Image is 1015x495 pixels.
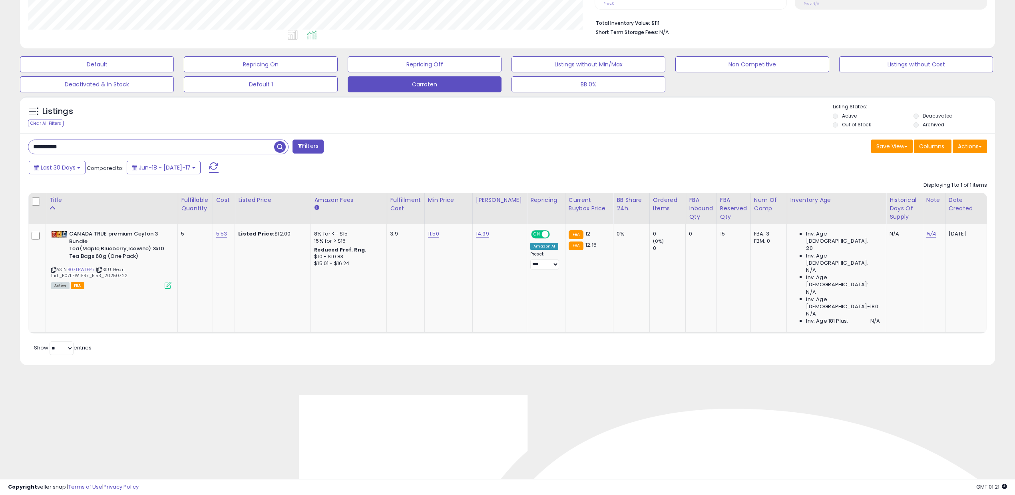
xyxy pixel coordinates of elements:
[870,317,880,325] span: N/A
[839,56,993,72] button: Listings without Cost
[923,121,944,128] label: Archived
[49,196,174,204] div: Title
[476,230,489,238] a: 14.99
[754,238,781,245] div: FBM: 0
[530,251,559,269] div: Preset:
[68,266,95,273] a: B07LFWTFR7
[806,230,880,245] span: Inv. Age [DEMOGRAPHIC_DATA]:
[617,230,643,238] div: 0%
[596,20,650,26] b: Total Inventory Value:
[428,230,439,238] a: 11.50
[530,196,562,204] div: Repricing
[689,196,713,221] div: FBA inbound Qty
[569,230,583,239] small: FBA
[923,182,987,189] div: Displaying 1 to 1 of 1 items
[689,230,710,238] div: 0
[720,230,744,238] div: 15
[806,252,880,267] span: Inv. Age [DEMOGRAPHIC_DATA]:
[653,196,683,213] div: Ordered Items
[923,112,953,119] label: Deactivated
[238,196,307,204] div: Listed Price
[596,18,981,27] li: $111
[569,242,583,250] small: FBA
[184,56,338,72] button: Repricing On
[530,243,558,250] div: Amazon AI
[69,230,166,262] b: CANADA TRUE premium Ceylon 3 Bundle Tea(Maple,Blueberry,Icewine) 3x10 Tea Bags 60g (One Pack)
[569,196,610,213] div: Current Buybox Price
[20,56,174,72] button: Default
[890,230,917,238] div: N/A
[549,231,561,238] span: OFF
[596,29,658,36] b: Short Term Storage Fees:
[314,238,380,245] div: 15% for > $15
[532,231,542,238] span: ON
[314,260,380,267] div: $15.01 - $16.24
[754,196,784,213] div: Num of Comp.
[127,161,201,174] button: Jun-18 - [DATE]-17
[314,246,366,253] b: Reduced Prof. Rng.
[139,164,191,172] span: Jun-18 - [DATE]-17
[806,310,816,317] span: N/A
[890,196,919,221] div: Historical Days Of Supply
[28,120,64,127] div: Clear All Filters
[51,266,127,278] span: | SKU: Heart Ind._B07LFWTFR7_5.53_20250722
[720,196,747,221] div: FBA Reserved Qty
[953,140,987,153] button: Actions
[348,76,502,92] button: Carroten
[842,112,857,119] label: Active
[314,230,380,238] div: 8% for <= $15
[314,196,383,204] div: Amazon Fees
[511,56,665,72] button: Listings without Min/Max
[390,230,418,238] div: 3.9
[949,196,983,213] div: Date Created
[51,231,67,238] img: 41fM6sG4jYL._SL40_.jpg
[806,274,880,288] span: Inv. Age [DEMOGRAPHIC_DATA]:
[919,142,944,150] span: Columns
[617,196,646,213] div: BB Share 24h.
[390,196,421,213] div: Fulfillment Cost
[87,164,123,172] span: Compared to:
[675,56,829,72] button: Non Competitive
[806,267,816,274] span: N/A
[806,245,812,252] span: 20
[806,317,848,325] span: Inv. Age 181 Plus:
[653,230,686,238] div: 0
[184,76,338,92] button: Default 1
[51,282,70,289] span: All listings currently available for purchase on Amazon
[653,238,664,244] small: (0%)
[585,230,590,238] span: 12
[216,196,232,204] div: Cost
[42,106,73,117] h5: Listings
[804,1,819,6] small: Prev: N/A
[41,164,76,172] span: Last 30 Days
[71,282,84,289] span: FBA
[511,76,665,92] button: BB 0%
[914,140,951,153] button: Columns
[181,196,209,213] div: Fulfillable Quantity
[871,140,913,153] button: Save View
[216,230,227,238] a: 5.53
[314,204,319,212] small: Amazon Fees.
[20,76,174,92] button: Deactivated & In Stock
[293,140,324,154] button: Filters
[603,1,615,6] small: Prev: 0
[790,196,883,204] div: Inventory Age
[806,289,816,296] span: N/A
[926,230,936,238] a: N/A
[348,56,502,72] button: Repricing Off
[29,161,86,174] button: Last 30 Days
[842,121,871,128] label: Out of Stock
[476,196,523,204] div: [PERSON_NAME]
[949,230,981,238] div: [DATE]
[833,103,995,111] p: Listing States:
[659,28,669,36] span: N/A
[181,230,206,238] div: 5
[653,245,686,252] div: 0
[585,241,597,249] span: 12.15
[926,196,942,204] div: Note
[428,196,469,204] div: Min Price
[754,230,781,238] div: FBA: 3
[238,230,304,238] div: $12.00
[51,230,171,288] div: ASIN:
[238,230,275,238] b: Listed Price:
